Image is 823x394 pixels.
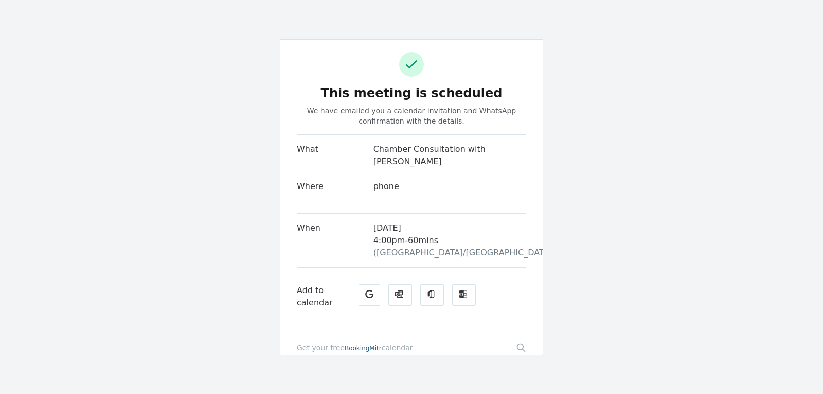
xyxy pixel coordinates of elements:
p: We have emailed you a calendar invitation and WhatsApp confirmation with the details. [297,106,526,126]
span: BookingMitr [345,345,382,352]
h3: This meeting is scheduled [297,87,526,99]
div: When [297,222,373,267]
span: ( [GEOGRAPHIC_DATA]/[GEOGRAPHIC_DATA] ) [373,248,556,258]
a: Get your freecalendar [297,342,413,353]
div: [DATE] 4:00pm - 60 mins [373,222,526,259]
div: Add to calendar [297,284,354,309]
div: Where [297,180,373,205]
div: phone [373,180,526,193]
div: What [297,143,373,180]
div: Chamber Consultation with [PERSON_NAME] [373,143,526,168]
